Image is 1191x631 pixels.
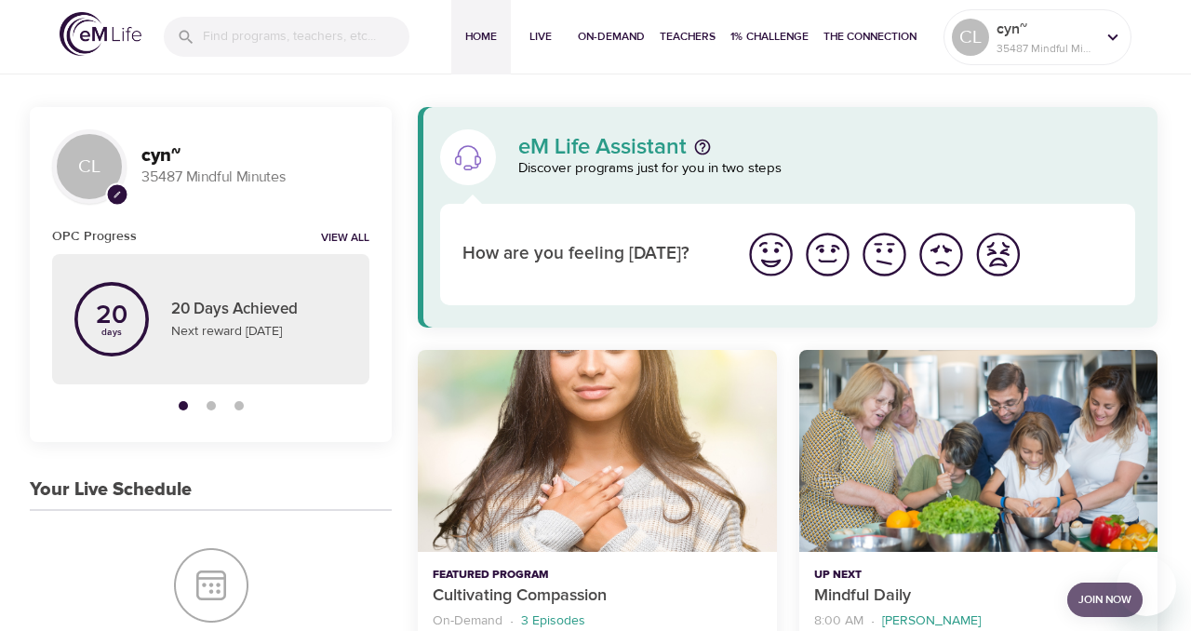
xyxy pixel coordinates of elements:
button: I'm feeling ok [856,226,913,283]
img: worst [972,229,1024,280]
p: 35487 Mindful Minutes [141,167,369,188]
span: The Connection [823,27,917,47]
span: Home [459,27,503,47]
button: I'm feeling good [799,226,856,283]
p: 20 [96,302,127,329]
p: On-Demand [433,611,502,631]
p: Featured Program [433,567,761,584]
p: Next reward [DATE] [171,322,347,342]
p: 3 Episodes [521,611,585,631]
p: [PERSON_NAME] [882,611,981,631]
div: CL [52,129,127,204]
h6: OPC Progress [52,226,137,247]
button: Mindful Daily [799,350,1158,552]
p: Up Next [814,567,1052,584]
img: bad [916,229,967,280]
img: logo [60,12,141,56]
h3: Your Live Schedule [30,479,192,501]
p: Mindful Daily [814,584,1052,609]
div: CL [952,19,989,56]
span: 1% Challenge [730,27,809,47]
p: days [96,329,127,336]
p: eM Life Assistant [518,136,687,158]
h3: cyn~ [141,145,369,167]
button: Cultivating Compassion [418,350,776,552]
p: 35487 Mindful Minutes [997,40,1095,57]
p: 20 Days Achieved [171,298,347,322]
img: great [745,229,796,280]
span: Teachers [660,27,716,47]
button: I'm feeling worst [970,226,1026,283]
img: ok [859,229,910,280]
a: View all notifications [321,231,369,247]
span: On-Demand [578,27,645,47]
img: Your Live Schedule [174,548,248,623]
button: I'm feeling great [743,226,799,283]
p: Discover programs just for you in two steps [518,158,1135,180]
p: 8:00 AM [814,611,863,631]
p: cyn~ [997,18,1095,40]
iframe: Button to launch messaging window [1117,557,1176,616]
span: Join Now [1078,590,1131,610]
button: Join Now [1067,583,1143,617]
span: Live [518,27,563,47]
p: Cultivating Compassion [433,584,761,609]
input: Find programs, teachers, etc... [203,17,409,57]
p: How are you feeling [DATE]? [462,241,720,268]
img: eM Life Assistant [453,142,483,172]
button: I'm feeling bad [913,226,970,283]
img: good [802,229,853,280]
